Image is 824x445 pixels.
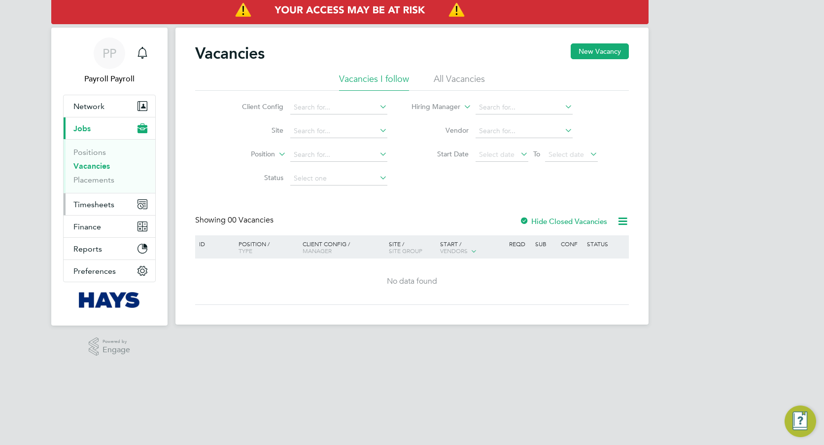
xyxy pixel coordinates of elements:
a: Powered byEngage [89,337,131,356]
button: Preferences [64,260,155,282]
label: Start Date [412,149,469,158]
span: To [530,148,543,160]
button: Finance [64,216,155,237]
span: Select date [549,150,584,159]
span: Manager [303,247,332,255]
input: Search for... [290,101,387,114]
span: Vendors [440,247,468,255]
input: Select one [290,172,387,185]
button: New Vacancy [571,43,629,59]
span: Preferences [73,266,116,276]
span: Jobs [73,124,91,133]
input: Search for... [476,101,573,114]
div: Jobs [64,139,155,193]
button: Timesheets [64,193,155,215]
div: ID [197,235,231,252]
div: Sub [533,235,558,252]
button: Network [64,95,155,117]
li: All Vacancies [434,73,485,91]
span: Payroll Payroll [63,73,156,85]
label: Vendor [412,126,469,135]
label: Site [227,126,283,135]
div: No data found [197,276,627,287]
span: Select date [479,150,515,159]
span: Powered by [103,337,130,346]
input: Search for... [476,124,573,138]
span: Timesheets [73,200,114,209]
a: Go to home page [63,292,156,308]
label: Hiring Manager [404,102,460,112]
a: PPPayroll Payroll [63,37,156,85]
div: Site / [386,235,438,259]
span: Engage [103,346,130,354]
label: Client Config [227,102,283,111]
span: PP [103,47,116,60]
div: Client Config / [300,235,386,259]
label: Position [218,149,275,159]
img: hays-logo-retina.png [79,292,140,308]
button: Engage Resource Center [785,406,816,437]
div: Reqd [507,235,532,252]
label: Status [227,173,283,182]
h2: Vacancies [195,43,265,63]
nav: Main navigation [51,28,168,326]
span: Type [239,247,252,255]
span: Reports [73,244,102,254]
button: Jobs [64,117,155,139]
label: Hide Closed Vacancies [519,217,607,226]
span: 00 Vacancies [228,215,274,225]
button: Reports [64,238,155,260]
span: Finance [73,222,101,231]
div: Start / [438,235,507,260]
input: Search for... [290,124,387,138]
div: Showing [195,215,275,225]
span: Site Group [389,247,422,255]
div: Conf [558,235,584,252]
input: Search for... [290,148,387,162]
a: Vacancies [73,161,110,171]
div: Position / [231,235,300,259]
a: Placements [73,175,114,185]
span: Network [73,102,104,111]
li: Vacancies I follow [339,73,409,91]
a: Positions [73,148,106,157]
div: Status [584,235,627,252]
